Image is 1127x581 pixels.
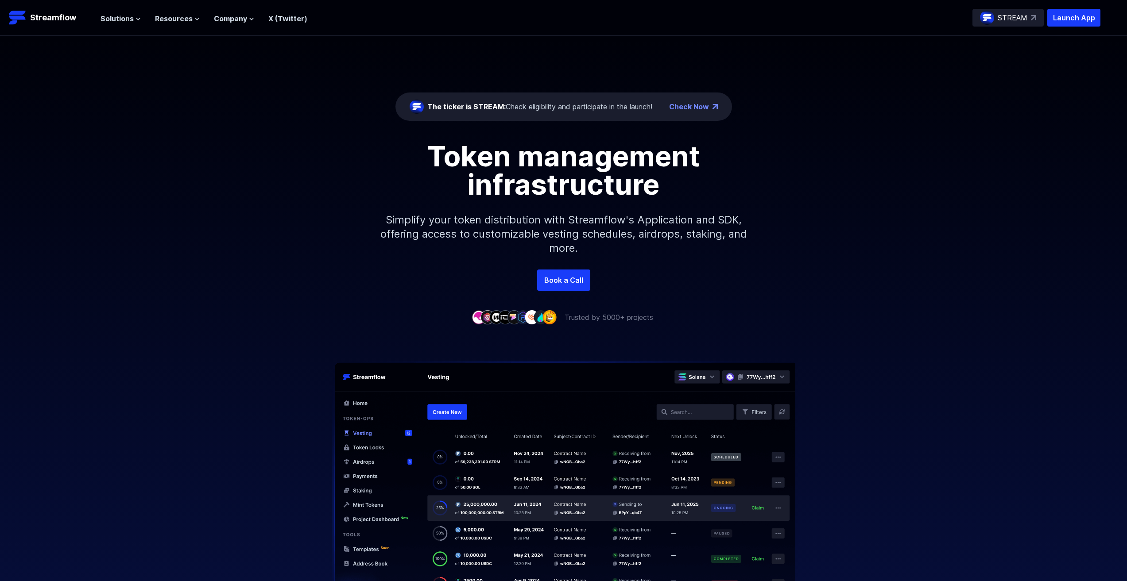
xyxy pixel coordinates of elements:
[9,9,27,27] img: Streamflow Logo
[155,13,193,24] span: Resources
[373,199,754,269] p: Simplify your token distribution with Streamflow's Application and SDK, offering access to custom...
[480,310,495,324] img: company-2
[525,310,539,324] img: company-7
[9,9,92,27] a: Streamflow
[155,13,200,24] button: Resources
[507,310,521,324] img: company-5
[30,12,76,24] p: Streamflow
[998,12,1027,23] p: STREAM
[498,310,512,324] img: company-4
[542,310,557,324] img: company-9
[427,102,506,111] span: The ticker is STREAM:
[214,13,254,24] button: Company
[427,101,652,112] div: Check eligibility and participate in the launch!
[364,142,763,199] h1: Token management infrastructure
[565,312,653,323] p: Trusted by 5000+ projects
[980,11,994,25] img: streamflow-logo-circle.png
[472,310,486,324] img: company-1
[1031,15,1036,20] img: top-right-arrow.svg
[489,310,503,324] img: company-3
[537,269,590,291] a: Book a Call
[214,13,247,24] span: Company
[101,13,141,24] button: Solutions
[410,100,424,114] img: streamflow-logo-circle.png
[534,310,548,324] img: company-8
[669,101,709,112] a: Check Now
[972,9,1044,27] a: STREAM
[713,104,718,109] img: top-right-arrow.png
[516,310,530,324] img: company-6
[101,13,134,24] span: Solutions
[1047,9,1100,27] button: Launch App
[268,14,307,23] a: X (Twitter)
